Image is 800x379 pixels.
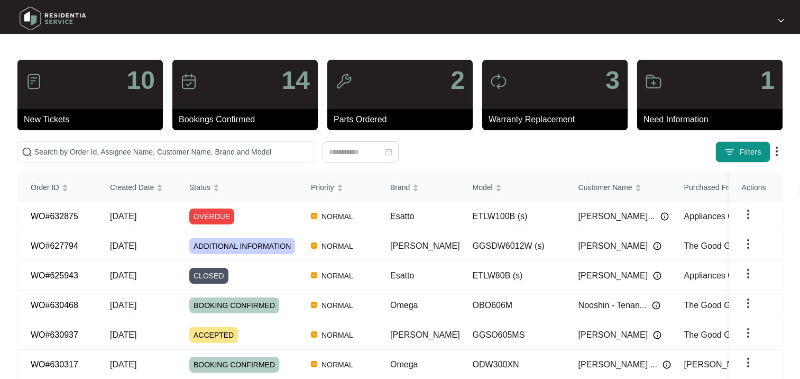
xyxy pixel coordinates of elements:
[684,182,739,193] span: Purchased From
[684,301,744,310] span: The Good Guys
[739,147,761,158] span: Filters
[189,357,279,373] span: BOOKING CONFIRMED
[31,360,78,369] a: WO#630317
[110,360,136,369] span: [DATE]
[742,267,755,280] img: dropdown arrow
[110,241,136,250] span: [DATE]
[660,212,669,221] img: Info icon
[578,329,648,341] span: [PERSON_NAME]
[311,361,317,367] img: Vercel Logo
[31,301,78,310] a: WO#630468
[317,358,357,371] span: NORMAL
[311,302,317,308] img: Vercel Logo
[578,269,648,282] span: [PERSON_NAME]
[189,182,210,193] span: Status
[742,356,755,369] img: dropdown arrow
[390,241,460,250] span: [PERSON_NAME]
[298,174,378,202] th: Priority
[317,299,357,312] span: NORMAL
[180,73,197,90] img: icon
[24,113,163,126] p: New Tickets
[672,174,777,202] th: Purchased From
[179,113,318,126] p: Bookings Confirmed
[25,73,42,90] img: icon
[715,141,770,163] button: filter iconFilters
[317,329,357,341] span: NORMAL
[311,331,317,338] img: Vercel Logo
[770,145,783,158] img: dropdown arrow
[605,68,620,93] p: 3
[110,212,136,221] span: [DATE]
[684,271,752,280] span: Appliances Online
[390,301,418,310] span: Omega
[742,208,755,221] img: dropdown arrow
[18,174,97,202] th: Order ID
[390,360,418,369] span: Omega
[460,291,566,320] td: OBO606M
[742,327,755,339] img: dropdown arrow
[724,147,735,157] img: filter icon
[189,297,279,313] span: BOOKING CONFIRMED
[110,271,136,280] span: [DATE]
[31,212,78,221] a: WO#632875
[110,301,136,310] span: [DATE]
[334,113,473,126] p: Parts Ordered
[578,358,657,371] span: [PERSON_NAME] ...
[31,182,59,193] span: Order ID
[450,68,465,93] p: 2
[311,182,334,193] span: Priority
[778,18,784,23] img: dropdown arrow
[110,182,154,193] span: Created Date
[317,269,357,282] span: NORMAL
[653,272,661,280] img: Info icon
[566,174,672,202] th: Customer Name
[22,147,32,157] img: search-icon
[390,212,414,221] span: Esatto
[127,68,155,93] p: 10
[317,240,357,252] span: NORMAL
[578,210,655,223] span: [PERSON_NAME]...
[729,174,782,202] th: Actions
[578,240,648,252] span: [PERSON_NAME]
[16,3,90,34] img: residentia service logo
[31,241,78,250] a: WO#627794
[663,360,671,369] img: Info icon
[335,73,352,90] img: icon
[460,261,566,291] td: ETLW80B (s)
[177,174,298,202] th: Status
[311,213,317,219] img: Vercel Logo
[97,174,177,202] th: Created Date
[460,320,566,350] td: GGSO605MS
[390,182,410,193] span: Brand
[282,68,310,93] p: 14
[311,242,317,249] img: Vercel Logo
[684,212,752,221] span: Appliances Online
[34,146,309,158] input: Search by Order Id, Assignee Name, Customer Name, Brand and Model
[578,182,632,193] span: Customer Name
[31,330,78,339] a: WO#630937
[460,231,566,261] td: GGSDW6012W (s)
[684,360,754,369] span: [PERSON_NAME]
[684,241,744,250] span: The Good Guys
[460,202,566,231] td: ETLW100B (s)
[317,210,357,223] span: NORMAL
[189,238,295,254] span: ADDITIONAL INFORMATION
[653,331,661,339] img: Info icon
[110,330,136,339] span: [DATE]
[652,301,660,310] img: Info icon
[390,271,414,280] span: Esatto
[311,272,317,278] img: Vercel Logo
[578,299,647,312] span: Nooshin - Tenan...
[473,182,493,193] span: Model
[742,238,755,250] img: dropdown arrow
[684,330,744,339] span: The Good Guys
[378,174,460,202] th: Brand
[189,327,238,343] span: ACCEPTED
[460,174,566,202] th: Model
[390,330,460,339] span: [PERSON_NAME]
[189,268,228,284] span: CLOSED
[742,297,755,310] img: dropdown arrow
[653,242,661,250] img: Info icon
[489,113,628,126] p: Warranty Replacement
[490,73,507,90] img: icon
